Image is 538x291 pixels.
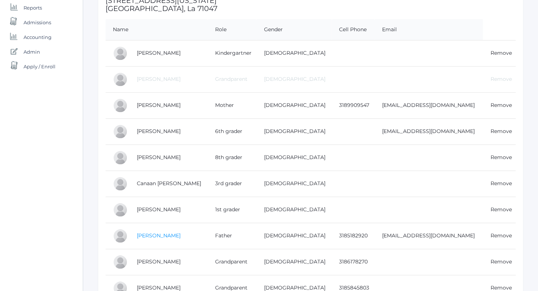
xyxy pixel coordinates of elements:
div: Titus Magill [113,46,128,61]
a: 3189909547 [339,102,369,108]
td: Grandparent [208,66,256,92]
span: Admin [24,44,40,59]
div: Christopher Magill [113,229,128,243]
span: Admissions [24,15,51,30]
td: [EMAIL_ADDRESS][DOMAIN_NAME] [374,92,483,118]
td: Grandparent [208,249,256,275]
a: Remove [490,128,512,134]
td: 1st grader [208,197,256,223]
a: [PERSON_NAME] [137,284,181,291]
a: Remove [490,180,512,187]
a: 3186178270 [339,258,368,265]
th: Name [106,19,208,40]
td: [DEMOGRAPHIC_DATA] [256,66,332,92]
td: 6th grader [208,118,256,144]
a: [PERSON_NAME] [137,232,181,239]
th: Email [374,19,483,40]
div: Abram Magill [113,124,128,139]
a: 3185845803 [339,284,369,291]
td: [DEMOGRAPHIC_DATA] [256,249,332,275]
a: Remove [490,50,512,56]
td: [DEMOGRAPHIC_DATA] [256,144,332,170]
span: Apply / Enroll [24,59,56,74]
td: [DEMOGRAPHIC_DATA] [256,223,332,249]
a: Remove [490,258,512,265]
span: Reports [24,0,42,15]
a: Remove [490,154,512,161]
td: [EMAIL_ADDRESS][DOMAIN_NAME] [374,118,483,144]
th: Gender [256,19,332,40]
td: 8th grader [208,144,256,170]
a: Canaan [PERSON_NAME] [137,180,201,187]
a: Remove [490,102,512,108]
td: [DEMOGRAPHIC_DATA] [256,170,332,197]
th: Cell Phone [332,19,374,40]
a: [PERSON_NAME] [137,154,181,161]
a: [PERSON_NAME] [137,128,181,134]
a: [PERSON_NAME] [137,102,181,108]
a: [PERSON_NAME] [137,206,181,213]
td: [EMAIL_ADDRESS][DOMAIN_NAME] [374,223,483,249]
div: Canaan Magill [113,176,128,191]
td: Father [208,223,256,249]
td: [DEMOGRAPHIC_DATA] [256,118,332,144]
div: Amanda Magill [113,98,128,113]
td: Mother [208,92,256,118]
a: Remove [490,232,512,239]
a: Remove [490,76,512,82]
td: Kindergartner [208,40,256,66]
a: 3185182920 [339,232,368,239]
div: Jack Ford [113,72,128,87]
a: [PERSON_NAME] [137,76,181,82]
span: Accounting [24,30,51,44]
td: [DEMOGRAPHIC_DATA] [256,92,332,118]
td: 3rd grader [208,170,256,197]
a: Remove [490,284,512,291]
div: Samuel Magill [113,202,128,217]
a: Remove [490,206,512,213]
td: [DEMOGRAPHIC_DATA] [256,40,332,66]
a: [PERSON_NAME] [137,258,181,265]
td: [DEMOGRAPHIC_DATA] [256,197,332,223]
th: Role [208,19,256,40]
div: Peggy Magill [113,255,128,269]
a: [PERSON_NAME] [137,50,181,56]
div: Anna Magill [113,150,128,165]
